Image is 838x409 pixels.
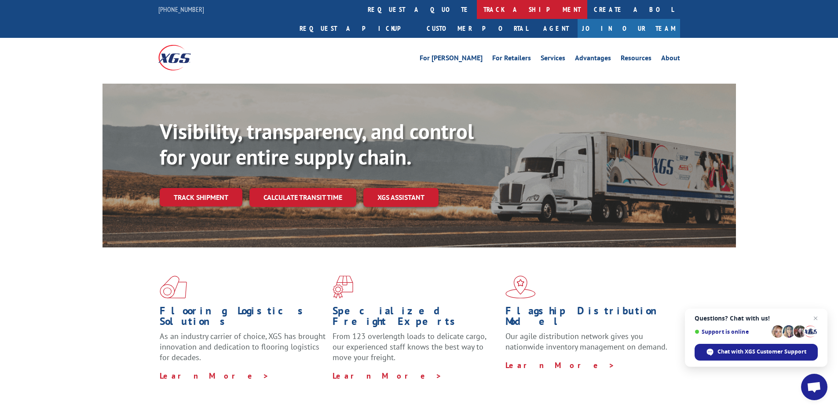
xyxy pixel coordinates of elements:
[160,276,187,298] img: xgs-icon-total-supply-chain-intelligence-red
[363,188,439,207] a: XGS ASSISTANT
[492,55,531,64] a: For Retailers
[160,331,326,362] span: As an industry carrier of choice, XGS has brought innovation and dedication to flooring logistics...
[575,55,611,64] a: Advantages
[160,371,269,381] a: Learn More >
[541,55,565,64] a: Services
[621,55,651,64] a: Resources
[333,276,353,298] img: xgs-icon-focused-on-flooring-red
[505,276,536,298] img: xgs-icon-flagship-distribution-model-red
[420,19,534,38] a: Customer Portal
[534,19,578,38] a: Agent
[249,188,356,207] a: Calculate transit time
[333,371,442,381] a: Learn More >
[505,331,667,352] span: Our agile distribution network gives you nationwide inventory management on demand.
[160,118,474,170] b: Visibility, transparency, and control for your entire supply chain.
[578,19,680,38] a: Join Our Team
[160,306,326,331] h1: Flooring Logistics Solutions
[661,55,680,64] a: About
[505,306,672,331] h1: Flagship Distribution Model
[333,306,499,331] h1: Specialized Freight Experts
[717,348,806,356] span: Chat with XGS Customer Support
[160,188,242,206] a: Track shipment
[333,331,499,370] p: From 123 overlength loads to delicate cargo, our experienced staff knows the best way to move you...
[695,328,768,335] span: Support is online
[695,344,818,361] span: Chat with XGS Customer Support
[695,315,818,322] span: Questions? Chat with us!
[801,374,827,400] a: Open chat
[505,360,615,370] a: Learn More >
[158,5,204,14] a: [PHONE_NUMBER]
[420,55,483,64] a: For [PERSON_NAME]
[293,19,420,38] a: Request a pickup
